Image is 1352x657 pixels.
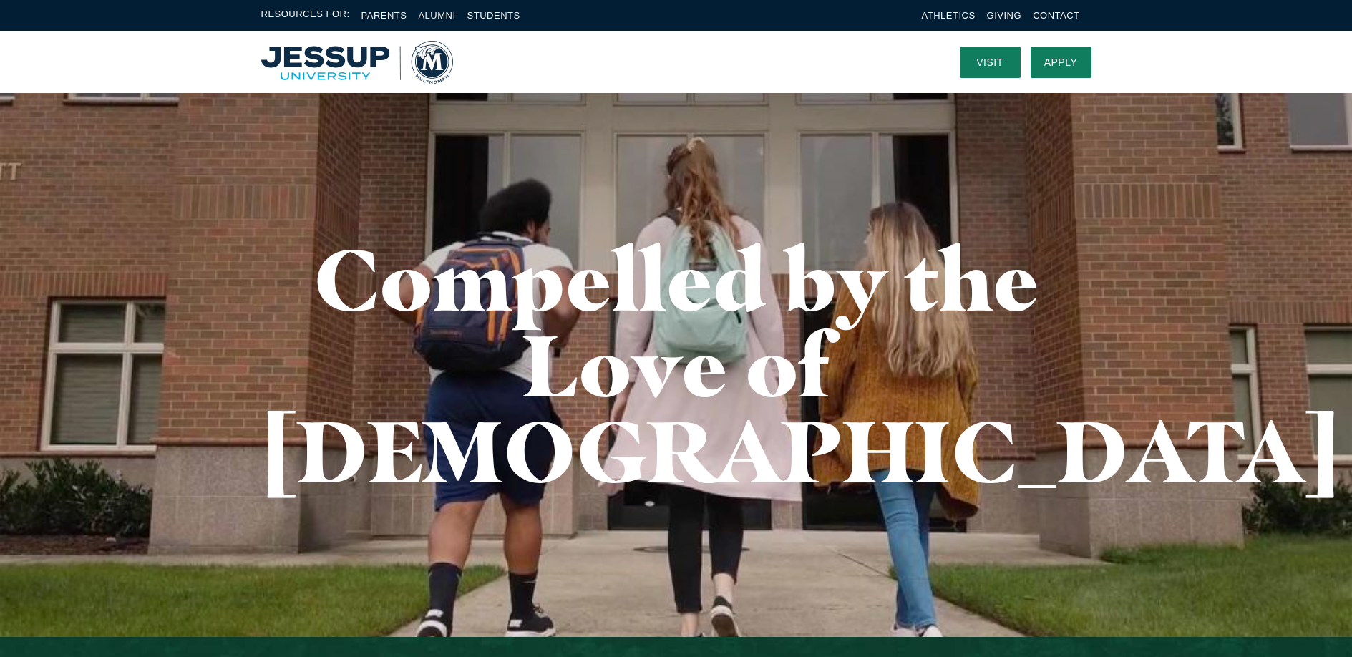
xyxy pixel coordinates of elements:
[467,10,520,21] a: Students
[1033,10,1079,21] a: Contact
[261,41,453,84] img: Multnomah University Logo
[261,41,453,84] a: Home
[922,10,976,21] a: Athletics
[1031,47,1091,78] a: Apply
[261,236,1091,494] h1: Compelled by the Love of [DEMOGRAPHIC_DATA]
[361,10,407,21] a: Parents
[418,10,455,21] a: Alumni
[261,7,350,24] span: Resources For:
[960,47,1021,78] a: Visit
[987,10,1022,21] a: Giving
